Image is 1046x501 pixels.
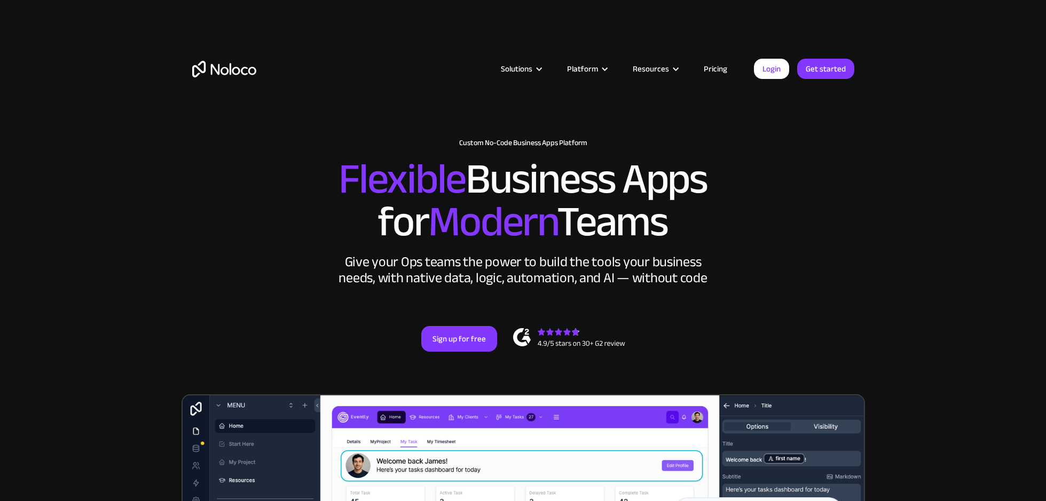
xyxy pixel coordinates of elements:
[192,61,256,77] a: home
[192,158,854,243] h2: Business Apps for Teams
[487,62,554,76] div: Solutions
[336,254,710,286] div: Give your Ops teams the power to build the tools your business needs, with native data, logic, au...
[501,62,532,76] div: Solutions
[754,59,789,79] a: Login
[554,62,619,76] div: Platform
[619,62,690,76] div: Resources
[567,62,598,76] div: Platform
[797,59,854,79] a: Get started
[421,326,497,352] a: Sign up for free
[339,139,466,219] span: Flexible
[633,62,669,76] div: Resources
[428,182,557,261] span: Modern
[690,62,741,76] a: Pricing
[192,139,854,147] h1: Custom No-Code Business Apps Platform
